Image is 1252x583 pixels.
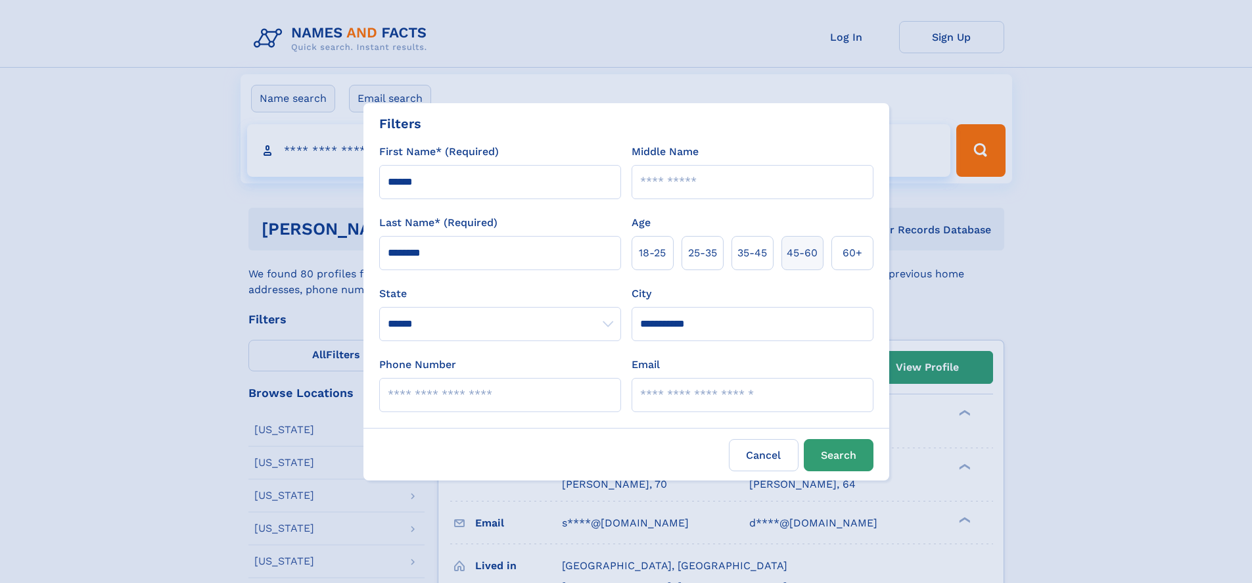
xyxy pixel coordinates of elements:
span: 45‑60 [787,245,818,261]
span: 25‑35 [688,245,717,261]
span: 60+ [843,245,862,261]
label: Email [632,357,660,373]
div: Filters [379,114,421,133]
label: First Name* (Required) [379,144,499,160]
label: Last Name* (Required) [379,215,498,231]
label: State [379,286,621,302]
button: Search [804,439,873,471]
label: Phone Number [379,357,456,373]
label: Age [632,215,651,231]
label: City [632,286,651,302]
span: 35‑45 [737,245,767,261]
span: 18‑25 [639,245,666,261]
label: Middle Name [632,144,699,160]
label: Cancel [729,439,799,471]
